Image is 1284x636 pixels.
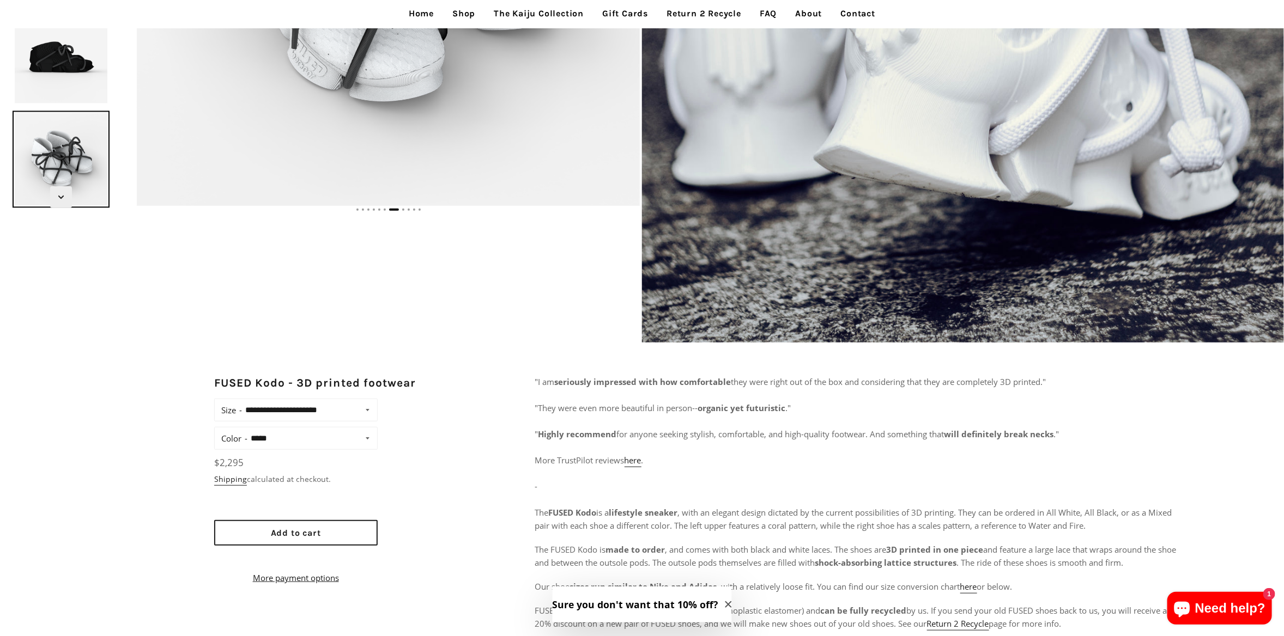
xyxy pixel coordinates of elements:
span: Go to slide 2 [362,209,364,211]
a: More payment options [214,571,378,584]
a: here [625,455,641,467]
span: Go to slide 3 [367,209,370,211]
strong: FUSED Kodo [549,507,597,518]
span: Go to slide 4 [373,209,375,211]
button: Add to cart [214,520,378,546]
span: Go to slide 11 [419,209,421,211]
strong: sizes run similar to Nike and Adidas [570,581,717,592]
span: Go to slide 5 [378,209,380,211]
label: Color [221,431,247,446]
strong: 3D printed in one piece [887,544,984,555]
span: The FUSED Kodo is , and comes with both black and white laces. The shoes are and feature a large ... [535,544,1177,568]
div: calculated at checkout. [214,473,378,485]
a: here [960,581,977,594]
span: FUSED shoes are made out of (thermoplastic elastomer) and by us. If you send your old FUSED shoes... [535,605,1167,631]
a: Shipping [214,474,247,486]
span: Go to slide 6 [384,209,386,211]
span: Go to slide 8 [402,209,404,211]
strong: can be fully recycled [821,605,907,616]
span: Go to slide 1 [356,209,359,211]
span: Go to slide 9 [408,209,410,211]
h2: FUSED Kodo - 3D printed footwear [214,375,428,391]
img: [3D printed Shoes] - lightweight custom 3dprinted shoes sneakers sandals fused footwear [13,111,110,208]
inbox-online-store-chat: Shopify online store chat [1164,592,1275,627]
a: Return 2 Recycle [927,618,989,631]
strong: Highly recommend [538,429,617,439]
strong: will definitely break necks [944,429,1054,439]
span: Go to slide 7 [389,209,399,211]
label: Size [221,402,242,418]
span: Add to cart [271,528,321,538]
span: $2,295 [214,456,244,469]
span: Our shoe , with a relatively loose fit. You can find our size conversion chart or below. [535,581,1013,594]
img: [3D printed Shoes] - lightweight custom 3dprinted shoes sneakers sandals fused footwear [13,9,110,106]
strong: lifestyle sneaker [609,507,678,518]
strong: made to order [606,544,665,555]
strong: organic yet futuristic [698,402,786,413]
span: "I am they were right out of the box and considering that they are completely 3D printed." "They ... [535,376,1172,531]
span: Go to slide 10 [413,209,415,211]
strong: shock-absorbing lattice structures [815,557,957,568]
strong: seriously impressed with how comfortable [555,376,731,387]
